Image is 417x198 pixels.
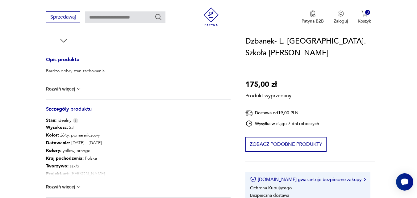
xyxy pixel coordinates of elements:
p: [PERSON_NAME] [46,170,231,178]
b: Projektant : [46,171,69,177]
h3: Opis produktu [46,58,231,68]
div: Wysyłka w ciągu 7 dni roboczych [245,120,319,127]
iframe: Smartsupp widget button [396,173,413,191]
p: szkło [46,162,231,170]
p: [DATE] - [DATE] [46,139,231,147]
p: Zaloguj [334,18,348,24]
img: Ikona strzałki w prawo [364,178,366,181]
button: Szukaj [155,13,162,21]
img: chevron down [76,184,82,190]
h1: Dzbanek- L. [GEOGRAPHIC_DATA]. Szkoła [PERSON_NAME] [245,36,376,59]
a: Ikona medaluPatyna B2B [302,11,324,24]
p: 175,00 zł [245,79,291,91]
div: Dostawa od 19,00 PLN [245,109,319,117]
img: Ikona medalu [310,11,316,17]
img: Ikona koszyka [361,11,368,17]
button: 0Koszyk [358,11,371,24]
img: Ikona dostawy [245,109,253,117]
img: Info icon [73,118,78,123]
button: [DOMAIN_NAME] gwarantuje bezpieczne zakupy [250,176,366,183]
span: idealny [46,117,71,124]
p: 23 [46,124,231,131]
p: Bardzo dobry stan zachowania. [46,68,147,74]
p: Produkt wyprzedany [245,91,291,99]
b: Kraj pochodzenia : [46,155,84,161]
p: Patyna B2B [302,18,324,24]
h3: Szczegóły produktu [46,107,231,117]
button: Zobacz podobne produkty [245,137,327,152]
b: Wysokość : [46,124,68,130]
p: żółty, pomarańczowy [46,131,231,139]
button: Rozwiń więcej [46,86,82,92]
p: Polska [46,154,231,162]
li: Ochrona Kupującego [250,185,292,191]
img: chevron down [76,86,82,92]
div: 0 [365,10,370,15]
b: Stan: [46,117,56,123]
b: Kolory : [46,148,61,154]
img: Ikona certyfikatu [250,176,256,183]
b: Kolor: [46,132,59,138]
img: Ikonka użytkownika [338,11,344,17]
b: Tworzywo : [46,163,69,169]
p: Lata 70. Huta "[PERSON_NAME]" w Polanicy Zdroju. [46,78,147,85]
button: Rozwiń więcej [46,184,82,190]
a: Sprzedawaj [46,15,80,20]
p: Koszyk [358,18,371,24]
button: Sprzedawaj [46,11,80,23]
button: Patyna B2B [302,11,324,24]
p: yellow, orange [46,147,231,154]
img: Patyna - sklep z meblami i dekoracjami vintage [202,7,220,26]
button: Zaloguj [334,11,348,24]
b: Datowanie : [46,140,70,146]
